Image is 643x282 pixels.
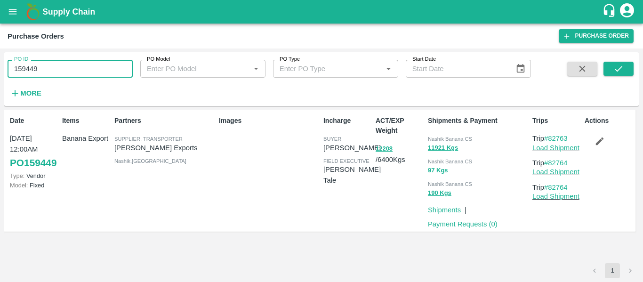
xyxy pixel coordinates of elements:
[8,60,133,78] input: Enter PO ID
[323,136,341,142] span: buyer
[585,116,633,126] p: Actions
[10,172,24,179] span: Type:
[559,29,634,43] a: Purchase Order
[428,181,472,187] span: Nashik Banana CS
[428,143,458,153] button: 11921 Kgs
[24,2,42,21] img: logo
[406,60,508,78] input: Start Date
[461,201,466,215] div: |
[428,165,448,176] button: 97 Kgs
[10,133,58,154] p: [DATE] 12:00AM
[412,56,436,63] label: Start Date
[532,158,581,168] p: Trip
[323,116,372,126] p: Incharge
[376,116,424,136] p: ACT/EXP Weight
[114,158,186,164] span: Nashik , [GEOGRAPHIC_DATA]
[10,181,58,190] p: Fixed
[14,56,28,63] label: PO ID
[42,7,95,16] b: Supply Chain
[532,144,579,152] a: Load Shipment
[62,133,111,144] p: Banana Export
[544,184,568,191] a: #82764
[114,143,215,153] p: [PERSON_NAME] Exports
[2,1,24,23] button: open drawer
[512,60,530,78] button: Choose date
[428,159,472,164] span: Nashik Banana CS
[428,136,472,142] span: Nashik Banana CS
[544,135,568,142] a: #82763
[10,116,58,126] p: Date
[8,85,44,101] button: More
[544,159,568,167] a: #82764
[602,3,619,20] div: customer-support
[532,193,579,200] a: Load Shipment
[20,89,41,97] strong: More
[323,158,370,164] span: field executive
[280,56,300,63] label: PO Type
[532,133,581,144] p: Trip
[428,206,461,214] a: Shipments
[250,63,262,75] button: Open
[143,63,235,75] input: Enter PO Model
[147,56,170,63] label: PO Model
[586,263,639,278] nav: pagination navigation
[323,164,381,185] p: [PERSON_NAME] Tale
[10,171,58,180] p: Vendor
[532,116,581,126] p: Trips
[532,182,581,193] p: Trip
[376,144,393,154] button: 12208
[382,63,394,75] button: Open
[114,116,215,126] p: Partners
[276,63,368,75] input: Enter PO Type
[428,188,451,199] button: 190 Kgs
[62,116,111,126] p: Items
[8,30,64,42] div: Purchase Orders
[428,220,498,228] a: Payment Requests (0)
[10,182,28,189] span: Model:
[428,116,529,126] p: Shipments & Payment
[114,136,183,142] span: Supplier, Transporter
[376,143,424,165] p: / 6400 Kgs
[323,143,381,153] p: [PERSON_NAME]
[605,263,620,278] button: page 1
[219,116,320,126] p: Images
[42,5,602,18] a: Supply Chain
[619,2,635,22] div: account of current user
[10,154,56,171] a: PO159449
[532,168,579,176] a: Load Shipment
